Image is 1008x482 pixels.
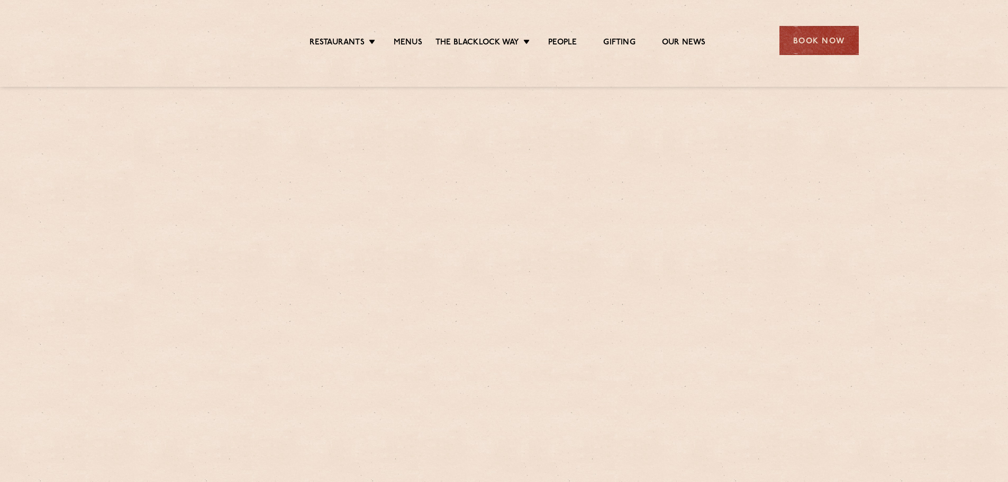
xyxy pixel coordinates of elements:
[435,38,519,49] a: The Blacklock Way
[310,38,365,49] a: Restaurants
[548,38,577,49] a: People
[779,26,859,55] div: Book Now
[662,38,706,49] a: Our News
[150,10,241,71] img: svg%3E
[394,38,422,49] a: Menus
[603,38,635,49] a: Gifting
